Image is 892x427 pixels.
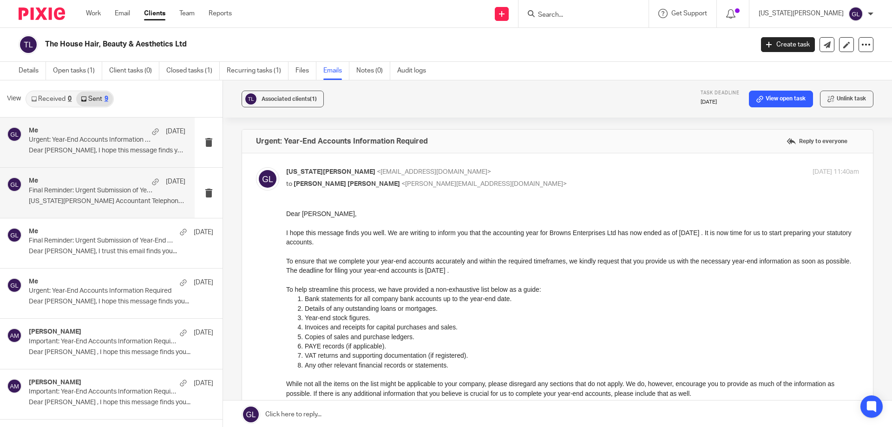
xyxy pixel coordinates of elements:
[294,181,400,187] span: [PERSON_NAME] [PERSON_NAME]
[29,136,154,144] p: Urgent: Year-End Accounts Information Required
[19,236,573,256] p: : You can also use our secure to submit your documents. For secure access to your company's docum...
[262,96,317,102] span: Associated clients
[29,328,81,336] h4: [PERSON_NAME]
[179,9,195,18] a: Team
[7,379,22,394] img: svg%3E
[310,96,317,102] span: (1)
[166,127,185,136] p: [DATE]
[29,399,213,407] p: Dear [PERSON_NAME] , I hope this message finds you...
[194,228,213,237] p: [DATE]
[813,167,859,177] p: [DATE] 11:40am
[115,9,130,18] a: Email
[820,91,873,107] button: Unlink task
[295,62,316,80] a: Files
[19,95,573,104] p: Details of any outstanding loans or mortgages.
[29,228,38,236] h4: Me
[45,39,607,49] h2: The House Hair, Beauty & Aesthetics Ltd
[227,62,289,80] a: Recurring tasks (1)
[537,11,621,20] input: Search
[701,99,740,106] p: [DATE]
[7,228,22,243] img: svg%3E
[29,177,38,185] h4: Me
[19,237,51,245] strong: Client Hub
[29,348,213,356] p: Dear [PERSON_NAME] , I hope this message finds you...
[26,92,76,106] a: Received0
[29,197,185,205] p: [US_STATE][PERSON_NAME] Accountant Telephone:...
[323,62,349,80] a: Emails
[68,96,72,102] div: 0
[256,167,279,191] img: svg%3E
[286,181,292,187] span: to
[29,248,213,256] p: Dear [PERSON_NAME], I trust this email finds you...
[76,92,112,106] a: Sent9
[848,7,863,21] img: svg%3E
[671,10,707,17] span: Get Support
[759,9,844,18] p: [US_STATE][PERSON_NAME]
[19,104,573,113] p: Year-end stock figures.
[7,328,22,343] img: svg%3E
[784,134,850,148] label: Reply to everyone
[105,96,108,102] div: 9
[7,94,21,104] span: View
[29,298,213,306] p: Dear [PERSON_NAME], I hope this message finds you...
[109,62,159,80] a: Client tasks (0)
[19,35,38,54] img: svg%3E
[7,127,22,142] img: svg%3E
[749,91,813,107] a: View open task
[29,127,38,135] h4: Me
[29,237,177,245] p: Final Reminder: Urgent Submission of Year-End Accounts
[209,9,232,18] a: Reports
[244,92,258,106] img: svg%3E
[86,9,101,18] a: Work
[397,62,433,80] a: Audit logs
[166,62,220,80] a: Closed tasks (1)
[356,62,390,80] a: Notes (0)
[194,278,213,287] p: [DATE]
[166,177,185,186] p: [DATE]
[144,9,165,18] a: Clients
[194,379,213,388] p: [DATE]
[701,91,740,95] span: Task deadline
[19,123,573,132] p: Copies of sales and purchase ledgers.
[29,379,81,387] h4: [PERSON_NAME]
[19,113,573,123] p: Invoices and receipts for capital purchases and sales.
[19,151,573,161] p: Any other relevant financial records or statements.
[242,91,324,107] button: Associated clients(1)
[29,287,177,295] p: Urgent: Year-End Accounts Information Required
[135,237,206,245] a: [URL][DOMAIN_NAME]
[761,37,815,52] a: Create task
[7,177,22,192] img: svg%3E
[29,278,38,286] h4: Me
[29,187,154,195] p: Final Reminder: Urgent Submission of Year-End Accounts
[29,147,185,155] p: Dear [PERSON_NAME], I hope this message finds you...
[7,278,22,293] img: svg%3E
[29,338,177,346] p: Important: Year-End Accounts Information Required
[256,137,428,146] h4: Urgent: Year-End Accounts Information Required
[194,328,213,337] p: [DATE]
[53,62,102,80] a: Open tasks (1)
[19,132,573,142] p: PAYE records (if applicable).
[377,169,491,175] span: <[EMAIL_ADDRESS][DOMAIN_NAME]>
[401,181,567,187] span: <[PERSON_NAME][EMAIL_ADDRESS][DOMAIN_NAME]>
[19,142,573,151] p: VAT returns and supporting documentation (if registered).
[19,227,573,236] p: : If you choose to upload your information via Dext, kindly notify us via email once you have upl...
[19,228,33,236] strong: Dext
[29,388,177,396] p: Important: Year-End Accounts Information Required
[19,62,46,80] a: Details
[19,85,573,94] p: Bank statements for all company bank accounts up to the year-end date.
[286,169,375,175] span: [US_STATE][PERSON_NAME]
[19,7,65,20] img: Pixie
